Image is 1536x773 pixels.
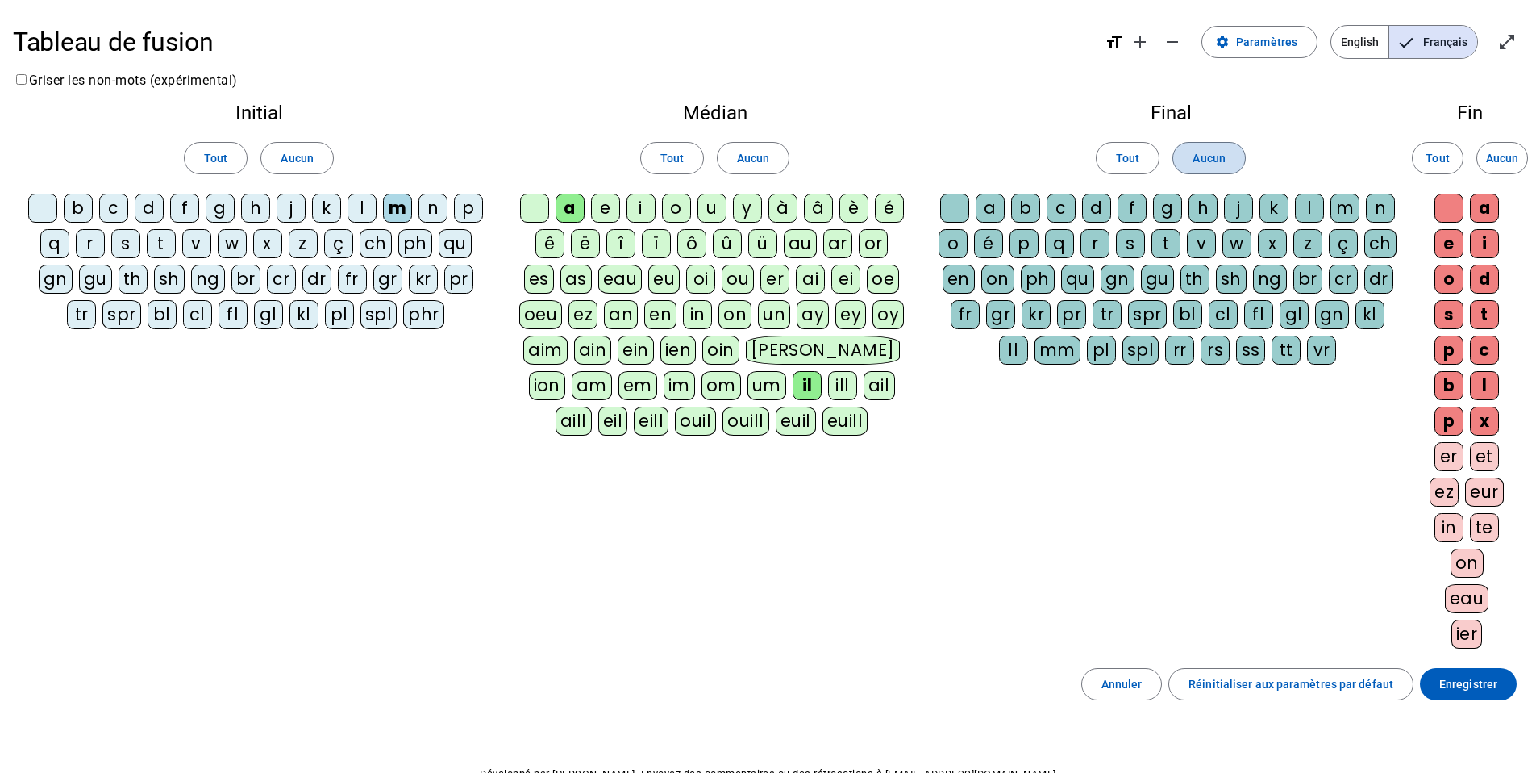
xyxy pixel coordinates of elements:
[1364,229,1397,258] div: ch
[1434,513,1463,542] div: in
[439,229,472,258] div: qu
[677,229,706,258] div: ô
[40,229,69,258] div: q
[618,371,657,400] div: em
[1153,194,1182,223] div: g
[598,265,643,294] div: eau
[748,229,777,258] div: ü
[148,300,177,329] div: bl
[1497,32,1517,52] mat-icon: open_in_full
[776,407,816,436] div: euil
[1081,668,1163,700] button: Annuler
[835,300,866,329] div: ey
[289,229,318,258] div: z
[373,265,402,294] div: gr
[360,229,392,258] div: ch
[519,300,563,329] div: oeu
[1465,478,1504,507] div: eur
[1047,194,1076,223] div: c
[398,229,432,258] div: ph
[701,371,741,400] div: om
[839,194,868,223] div: è
[1034,336,1080,365] div: mm
[1364,265,1393,294] div: dr
[1118,194,1147,223] div: f
[1188,194,1218,223] div: h
[1434,407,1463,436] div: p
[1105,32,1124,52] mat-icon: format_size
[289,300,318,329] div: kl
[746,336,900,365] div: [PERSON_NAME]
[454,194,483,223] div: p
[1151,229,1180,258] div: t
[1434,265,1463,294] div: o
[797,300,829,329] div: ay
[26,103,492,123] h2: Initial
[1021,265,1055,294] div: ph
[1445,584,1489,613] div: eau
[518,103,912,123] h2: Médian
[1451,549,1484,578] div: on
[560,265,592,294] div: as
[1216,265,1247,294] div: sh
[662,194,691,223] div: o
[1168,668,1413,700] button: Réinitialiser aux paramètres par défaut
[951,300,980,329] div: fr
[524,265,554,294] div: es
[634,407,668,436] div: eill
[523,336,568,365] div: aim
[644,300,676,329] div: en
[591,194,620,223] div: e
[1172,142,1245,174] button: Aucun
[999,336,1028,365] div: ll
[338,265,367,294] div: fr
[409,265,438,294] div: kr
[664,371,695,400] div: im
[1061,265,1094,294] div: qu
[1101,265,1134,294] div: gn
[183,300,212,329] div: cl
[1389,26,1477,58] span: Français
[154,265,185,294] div: sh
[170,194,199,223] div: f
[733,194,762,223] div: y
[675,407,716,436] div: ouil
[722,407,768,436] div: ouill
[1093,300,1122,329] div: tr
[1470,371,1499,400] div: l
[403,300,444,329] div: phr
[76,229,105,258] div: r
[986,300,1015,329] div: gr
[717,142,789,174] button: Aucun
[640,142,704,174] button: Tout
[831,265,860,294] div: ei
[281,148,313,168] span: Aucun
[147,229,176,258] div: t
[1188,675,1393,694] span: Réinitialiser aux paramètres par défaut
[102,300,141,329] div: spr
[79,265,112,294] div: gu
[39,265,73,294] div: gn
[718,300,751,329] div: on
[1330,194,1359,223] div: m
[418,194,447,223] div: n
[1329,265,1358,294] div: cr
[1122,336,1159,365] div: spl
[974,229,1003,258] div: é
[1253,265,1287,294] div: ng
[64,194,93,223] div: b
[1009,229,1039,258] div: p
[535,229,564,258] div: ê
[822,407,868,436] div: euill
[1022,300,1051,329] div: kr
[1236,336,1265,365] div: ss
[231,265,260,294] div: br
[1173,300,1202,329] div: bl
[618,336,654,365] div: ein
[1201,336,1230,365] div: rs
[943,265,975,294] div: en
[219,300,248,329] div: fl
[571,229,600,258] div: ë
[1434,371,1463,400] div: b
[1293,229,1322,258] div: z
